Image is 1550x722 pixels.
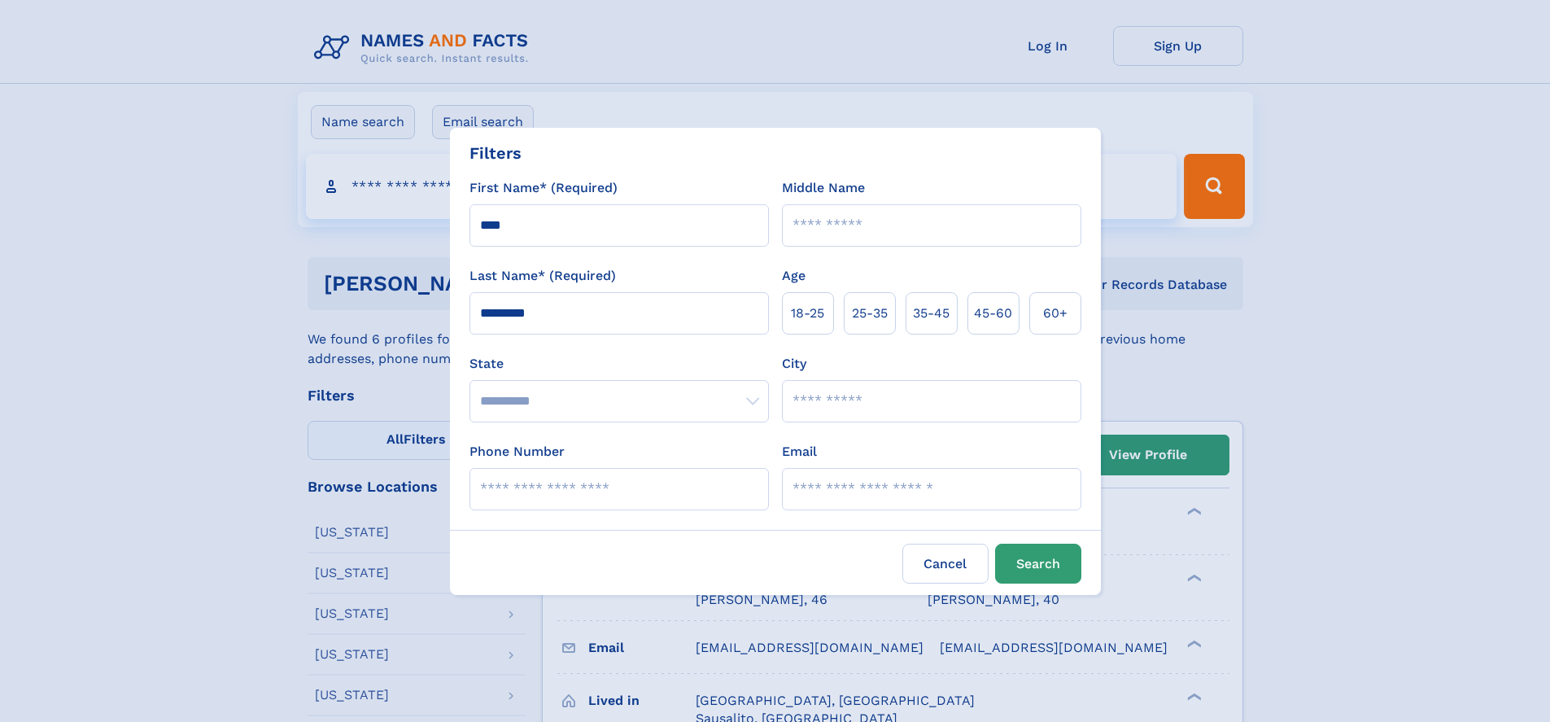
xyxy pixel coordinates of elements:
button: Search [995,544,1081,584]
span: 18‑25 [791,304,824,323]
span: 35‑45 [913,304,950,323]
label: Middle Name [782,178,865,198]
div: Filters [469,141,522,165]
label: Cancel [902,544,989,584]
label: City [782,354,806,374]
span: 60+ [1043,304,1068,323]
label: State [469,354,769,374]
span: 25‑35 [852,304,888,323]
label: First Name* (Required) [469,178,618,198]
label: Phone Number [469,442,565,462]
label: Email [782,442,817,462]
label: Age [782,266,806,286]
label: Last Name* (Required) [469,266,616,286]
span: 45‑60 [974,304,1012,323]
